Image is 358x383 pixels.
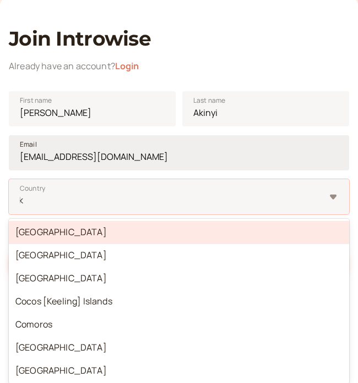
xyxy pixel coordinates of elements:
[9,244,349,267] div: [GEOGRAPHIC_DATA]
[20,183,45,194] span: Country
[9,290,349,313] div: Cocos [Keeling] Islands
[9,221,349,244] div: [GEOGRAPHIC_DATA]
[20,139,37,150] span: Email
[9,359,349,382] div: [GEOGRAPHIC_DATA]
[9,91,176,126] input: First name
[115,60,139,72] a: Login
[20,95,52,106] span: First name
[182,91,349,126] input: Last name
[9,313,349,336] div: Comoros
[9,27,349,51] h1: Join Introwise
[303,330,358,383] iframe: Chat Widget
[193,95,225,106] span: Last name
[9,59,349,74] div: Already have an account?
[9,267,349,290] div: [GEOGRAPHIC_DATA]
[9,135,349,170] input: Email
[19,194,25,207] input: [GEOGRAPHIC_DATA][GEOGRAPHIC_DATA][GEOGRAPHIC_DATA]Cocos [Keeling] IslandsComoros[GEOGRAPHIC_DATA...
[9,336,349,359] div: [GEOGRAPHIC_DATA]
